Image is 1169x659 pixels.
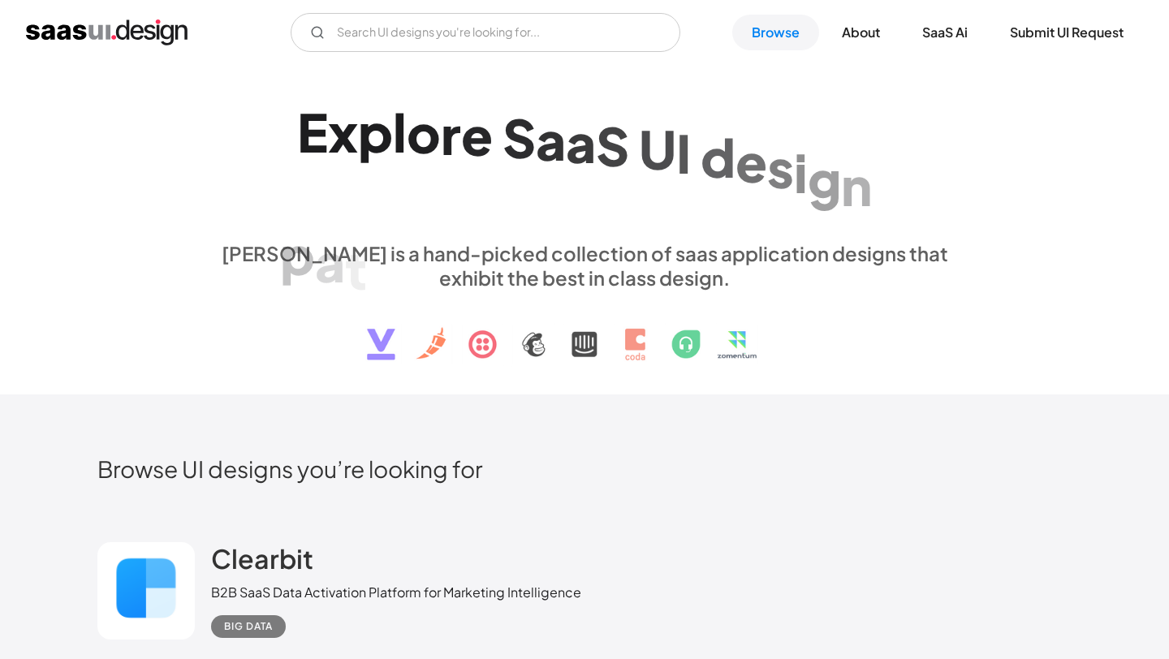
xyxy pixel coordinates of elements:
h2: Browse UI designs you’re looking for [97,454,1072,483]
a: Clearbit [211,542,313,583]
a: home [26,19,188,45]
div: d [701,126,735,188]
div: l [393,101,407,163]
div: [PERSON_NAME] is a hand-picked collection of saas application designs that exhibit the best in cl... [211,241,958,290]
form: Email Form [291,13,680,52]
a: Submit UI Request [990,15,1143,50]
a: Browse [732,15,819,50]
div: S [596,114,629,177]
h1: Explore SaaS UI design patterns & interactions. [211,101,958,226]
div: p [358,101,393,163]
div: t [345,238,367,300]
div: i [794,141,808,204]
div: S [503,106,536,169]
div: a [315,230,345,292]
div: I [676,122,691,184]
div: a [536,108,566,170]
input: Search UI designs you're looking for... [291,13,680,52]
div: e [735,131,767,193]
div: B2B SaaS Data Activation Platform for Marketing Intelligence [211,583,581,602]
div: x [328,101,358,163]
div: E [297,101,328,163]
div: r [441,102,461,165]
div: n [841,153,872,216]
div: Big Data [224,617,273,636]
h2: Clearbit [211,542,313,575]
a: About [822,15,899,50]
div: U [639,118,676,180]
div: o [407,101,441,164]
div: g [808,148,841,210]
img: text, icon, saas logo [339,290,830,374]
div: s [767,136,794,198]
div: e [461,104,493,166]
div: a [566,111,596,174]
a: SaaS Ai [903,15,987,50]
div: p [280,223,315,286]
